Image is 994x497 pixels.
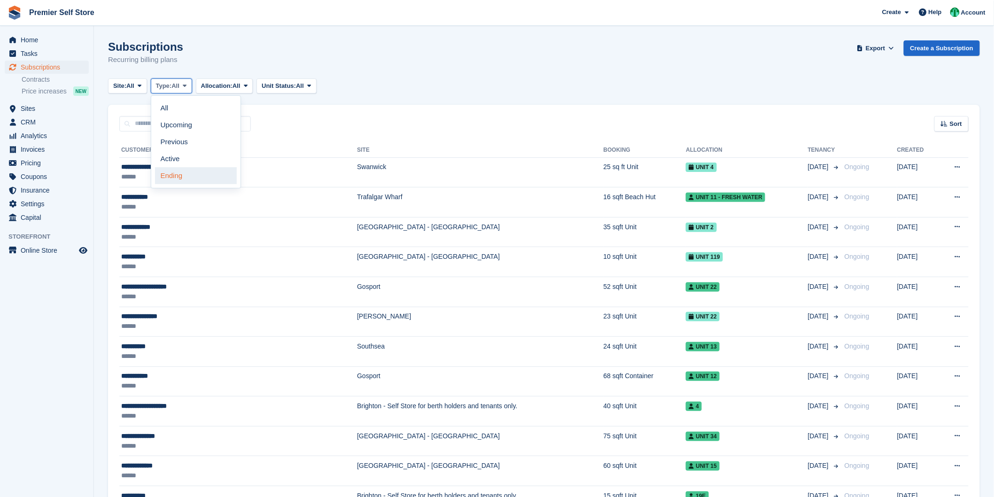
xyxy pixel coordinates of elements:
[855,40,896,56] button: Export
[108,78,147,94] button: Site: All
[808,461,831,471] span: [DATE]
[357,456,604,486] td: [GEOGRAPHIC_DATA] - [GEOGRAPHIC_DATA]
[845,402,870,410] span: Ongoing
[808,222,831,232] span: [DATE]
[845,283,870,290] span: Ongoing
[686,432,720,441] span: Unit 34
[25,5,98,20] a: Premier Self Store
[22,87,67,96] span: Price increases
[866,44,885,53] span: Export
[897,217,939,247] td: [DATE]
[5,197,89,210] a: menu
[808,162,831,172] span: [DATE]
[604,277,686,307] td: 52 sqft Unit
[119,143,357,158] th: Customer
[256,78,316,94] button: Unit Status: All
[904,40,980,56] a: Create a Subscription
[201,81,233,91] span: Allocation:
[686,163,716,172] span: Unit 4
[686,193,765,202] span: Unit 11 - Fresh Water
[5,102,89,115] a: menu
[233,81,241,91] span: All
[950,8,960,17] img: Peter Pring
[808,371,831,381] span: [DATE]
[22,75,89,84] a: Contracts
[21,102,77,115] span: Sites
[604,337,686,367] td: 24 sqft Unit
[604,187,686,217] td: 16 sqft Beach Hut
[882,8,901,17] span: Create
[21,129,77,142] span: Analytics
[5,116,89,129] a: menu
[357,187,604,217] td: Trafalgar Wharf
[845,223,870,231] span: Ongoing
[155,150,237,167] a: Active
[845,462,870,469] span: Ongoing
[897,307,939,337] td: [DATE]
[897,143,939,158] th: Created
[357,307,604,337] td: [PERSON_NAME]
[808,401,831,411] span: [DATE]
[21,197,77,210] span: Settings
[196,78,253,94] button: Allocation: All
[8,232,93,241] span: Storefront
[686,252,722,262] span: Unit 119
[296,81,304,91] span: All
[155,133,237,150] a: Previous
[604,456,686,486] td: 60 sqft Unit
[108,40,183,53] h1: Subscriptions
[21,184,77,197] span: Insurance
[845,372,870,380] span: Ongoing
[21,211,77,224] span: Capital
[21,116,77,129] span: CRM
[357,277,604,307] td: Gosport
[5,170,89,183] a: menu
[108,54,183,65] p: Recurring billing plans
[686,342,720,351] span: Unit 13
[845,342,870,350] span: Ongoing
[845,193,870,201] span: Ongoing
[929,8,942,17] span: Help
[961,8,986,17] span: Account
[21,170,77,183] span: Coupons
[897,157,939,187] td: [DATE]
[686,223,716,232] span: Unit 2
[808,311,831,321] span: [DATE]
[604,426,686,456] td: 75 sqft Unit
[950,119,962,129] span: Sort
[604,217,686,247] td: 35 sqft Unit
[5,61,89,74] a: menu
[155,116,237,133] a: Upcoming
[845,253,870,260] span: Ongoing
[808,431,831,441] span: [DATE]
[604,143,686,158] th: Booking
[5,211,89,224] a: menu
[113,81,126,91] span: Site:
[686,312,720,321] span: Unit 22
[357,396,604,427] td: Brighton - Self Store for berth holders and tenants only.
[808,192,831,202] span: [DATE]
[5,156,89,170] a: menu
[686,461,720,471] span: Unit 15
[686,282,720,292] span: Unit 22
[897,337,939,367] td: [DATE]
[604,307,686,337] td: 23 sqft Unit
[5,143,89,156] a: menu
[897,277,939,307] td: [DATE]
[5,244,89,257] a: menu
[897,396,939,427] td: [DATE]
[8,6,22,20] img: stora-icon-8386f47178a22dfd0bd8f6a31ec36ba5ce8667c1dd55bd0f319d3a0aa187defe.svg
[357,143,604,158] th: Site
[21,244,77,257] span: Online Store
[845,163,870,171] span: Ongoing
[5,47,89,60] a: menu
[262,81,296,91] span: Unit Status:
[897,187,939,217] td: [DATE]
[357,217,604,247] td: [GEOGRAPHIC_DATA] - [GEOGRAPHIC_DATA]
[808,342,831,351] span: [DATE]
[21,61,77,74] span: Subscriptions
[686,402,702,411] span: 4
[73,86,89,96] div: NEW
[21,156,77,170] span: Pricing
[845,432,870,440] span: Ongoing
